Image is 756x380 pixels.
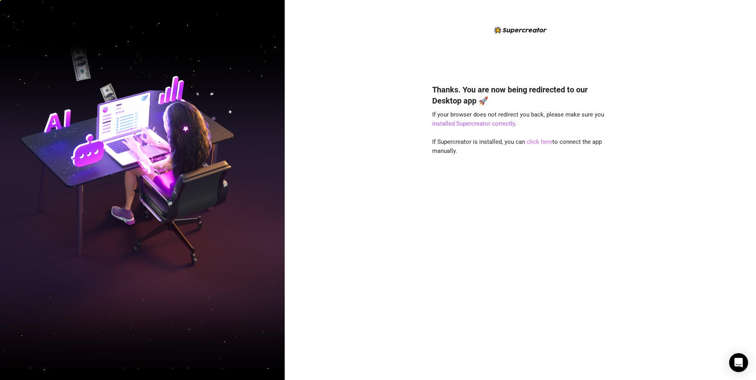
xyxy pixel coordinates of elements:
a: installed Supercreator correctly [432,120,515,127]
div: Open Intercom Messenger [729,353,748,372]
img: logo-BBDzfeDw.svg [494,26,547,34]
a: click here [527,138,552,145]
span: If Supercreator is installed, you can to connect the app manually. [432,138,602,155]
span: If your browser does not redirect you back, please make sure you . [432,111,604,128]
h4: Thanks. You are now being redirected to our Desktop app 🚀 [432,84,609,106]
